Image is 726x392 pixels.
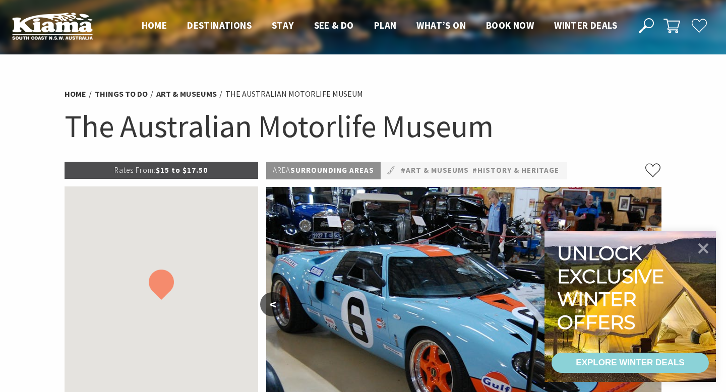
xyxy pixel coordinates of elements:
div: Unlock exclusive winter offers [557,242,669,334]
span: See & Do [314,19,354,31]
span: Area [273,165,290,175]
span: Plan [374,19,397,31]
a: Things To Do [95,89,148,99]
span: What’s On [416,19,466,31]
nav: Main Menu [132,18,627,34]
span: Home [142,19,167,31]
img: Kiama Logo [12,12,93,40]
a: #History & Heritage [472,164,559,177]
span: Winter Deals [554,19,617,31]
span: Book now [486,19,534,31]
p: Surrounding Areas [266,162,381,179]
a: EXPLORE WINTER DEALS [552,353,709,373]
li: The Australian Motorlife Museum [225,88,363,101]
span: Destinations [187,19,252,31]
span: Rates From: [114,165,156,175]
a: #Art & Museums [401,164,469,177]
div: EXPLORE WINTER DEALS [576,353,684,373]
span: Stay [272,19,294,31]
button: < [260,292,285,316]
a: Art & Museums [156,89,217,99]
p: $15 to $17.50 [65,162,258,179]
a: Home [65,89,86,99]
h1: The Australian Motorlife Museum [65,106,661,147]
